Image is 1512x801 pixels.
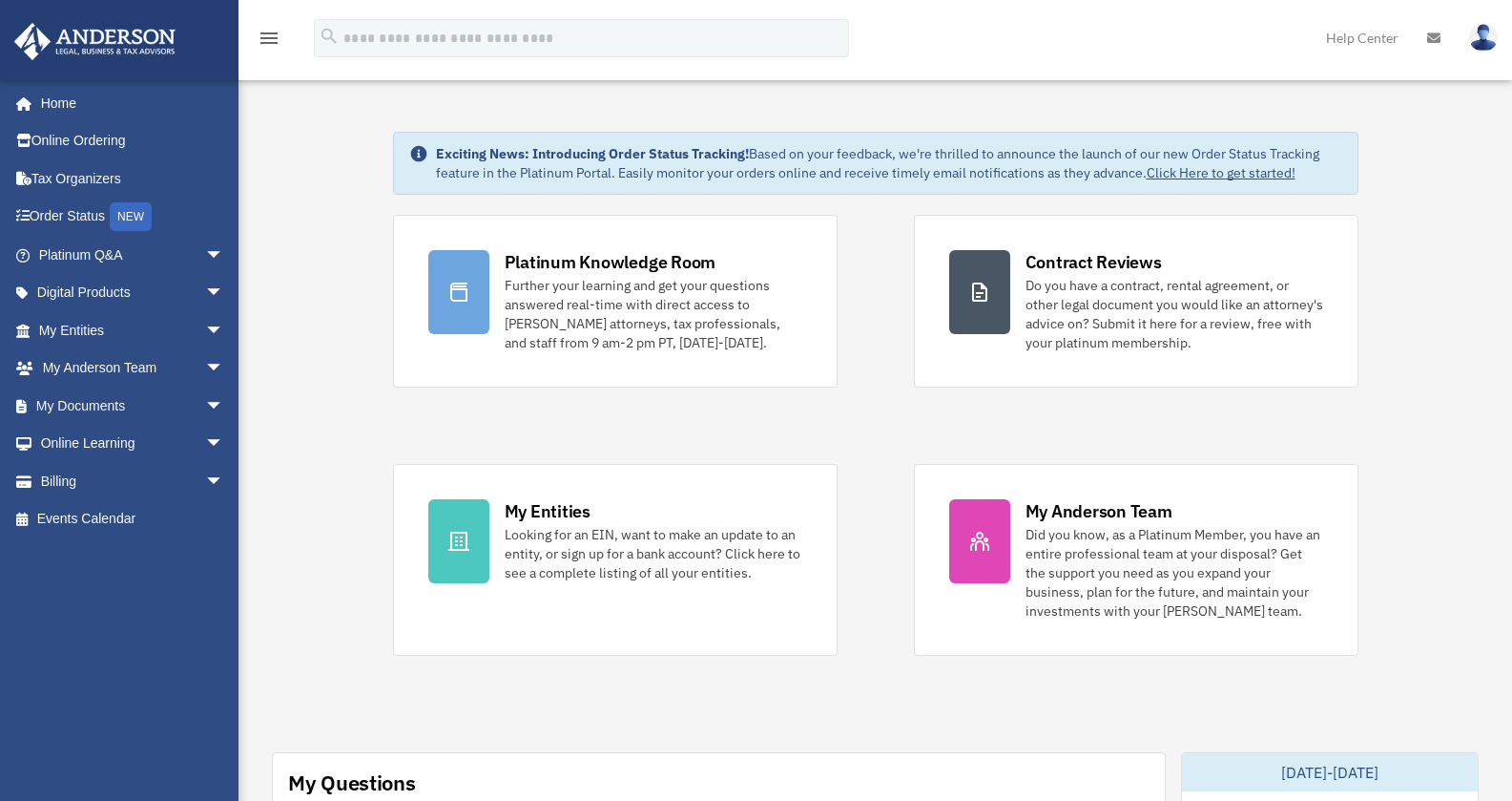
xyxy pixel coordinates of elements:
[13,311,253,349] a: My Entitiesarrow_drop_down
[110,202,152,231] div: NEW
[436,145,749,162] strong: Exciting News: Introducing Order Status Tracking!
[505,499,590,523] div: My Entities
[258,27,280,50] i: menu
[205,349,243,389] span: arrow_drop_down
[205,311,243,350] span: arrow_drop_down
[13,274,253,312] a: Digital Productsarrow_drop_down
[319,26,340,47] i: search
[205,425,243,464] span: arrow_drop_down
[505,525,802,582] div: Looking for an EIN, want to make an update to an entity, or sign up for a bank account? Click her...
[13,349,253,388] a: My Anderson Teamarrow_drop_down
[436,144,1342,182] div: Based on your feedback, we're thrilled to announce the launch of our new Order Status Tracking fe...
[13,425,253,463] a: Online Learningarrow_drop_down
[13,462,253,500] a: Billingarrow_drop_down
[1025,499,1172,523] div: My Anderson Team
[288,769,416,797] div: My Questions
[1182,753,1478,791] div: [DATE]-[DATE]
[393,464,838,656] a: My Entities Looking for an EIN, want to make an update to an entity, or sign up for a bank accoun...
[13,236,253,274] a: Platinum Q&Aarrow_drop_down
[505,276,802,352] div: Further your learning and get your questions answered real-time with direct access to [PERSON_NAM...
[505,250,716,274] div: Platinum Knowledge Room
[393,215,838,388] a: Platinum Knowledge Room Further your learning and get your questions answered real-time with dire...
[1469,24,1498,52] img: User Pic
[1025,525,1323,621] div: Did you know, as a Platinum Member, you have an entire professional team at your disposal? Get th...
[13,159,253,198] a: Tax Organizers
[13,198,253,237] a: Order StatusNEW
[258,33,280,50] a: menu
[1147,164,1295,181] a: Click Here to get started!
[914,215,1358,388] a: Contract Reviews Do you have a contract, rental agreement, or other legal document you would like...
[914,464,1358,656] a: My Anderson Team Did you know, as a Platinum Member, you have an entire professional team at your...
[205,236,243,275] span: arrow_drop_down
[13,387,253,425] a: My Documentsarrow_drop_down
[1025,250,1162,274] div: Contract Reviews
[205,387,243,426] span: arrow_drop_down
[13,500,253,538] a: Events Calendar
[9,23,181,60] img: Anderson Advisors Platinum Portal
[1025,276,1323,352] div: Do you have a contract, rental agreement, or other legal document you would like an attorney's ad...
[205,274,243,313] span: arrow_drop_down
[13,84,243,122] a: Home
[205,462,243,501] span: arrow_drop_down
[13,122,253,160] a: Online Ordering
